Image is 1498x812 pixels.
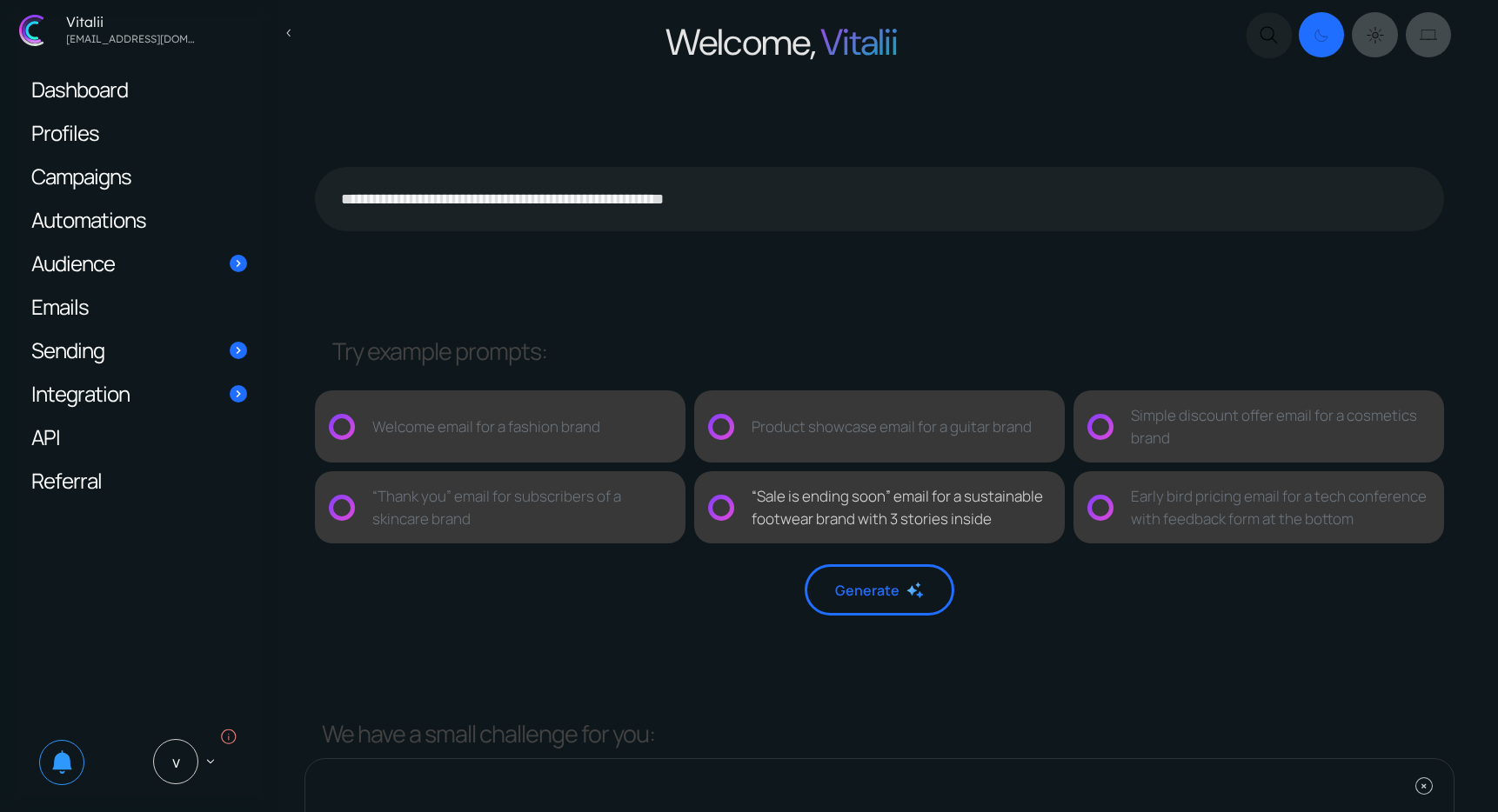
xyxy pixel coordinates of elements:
span: V [153,739,198,784]
a: Automations [14,198,264,241]
span: Profiles [31,123,99,142]
span: Sending [31,341,104,359]
button: Generate [805,564,954,616]
h3: We have a small challenge for you: [322,716,655,749]
a: Profiles [14,111,264,154]
div: Try example prompts: [332,334,1444,369]
a: Campaigns [14,155,264,197]
div: Dark mode switcher [1296,9,1455,61]
a: Integration [14,372,264,415]
a: Audience [14,242,264,284]
div: vitalijgladkij@gmail.com [61,29,200,45]
a: API [14,416,264,458]
span: Audience [31,254,115,272]
span: Referral [31,471,102,489]
span: Integration [31,384,130,403]
div: Product showcase email for a guitar brand [752,416,1032,438]
span: Dashboard [31,80,128,98]
i: info [219,727,238,746]
a: Emails [14,285,264,328]
a: Dashboard [14,68,264,110]
a: V keyboard_arrow_down info [136,727,238,796]
div: Early bird pricing email for a tech conference with feedback form at the bottom [1131,485,1430,529]
a: Referral [14,459,264,502]
div: Vitalii [61,15,200,29]
a: Sending [14,329,264,371]
span: Emails [31,297,89,316]
span: Vitalii [820,18,898,66]
span: keyboard_arrow_down [203,754,218,769]
div: “Thank you” email for subscribers of a skincare brand [372,485,672,529]
span: Automations [31,210,146,229]
a: Vitalii [EMAIL_ADDRESS][DOMAIN_NAME] [9,7,271,53]
div: “Sale is ending soon” email for a sustainable footwear brand with 3 stories inside [752,485,1051,529]
div: Welcome email for a fashion brand [372,416,600,438]
span: Welcome, [665,18,815,66]
div: Simple discount offer email for a cosmetics brand [1131,404,1430,449]
span: Campaigns [31,167,131,185]
span: API [31,428,60,446]
div: + [1414,776,1434,796]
